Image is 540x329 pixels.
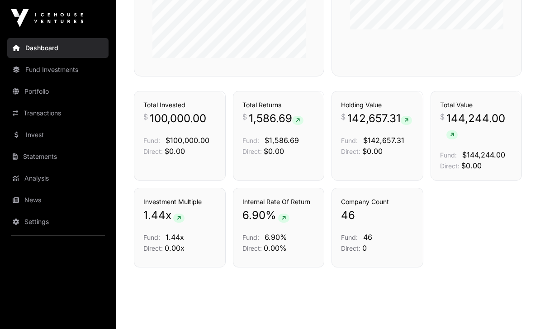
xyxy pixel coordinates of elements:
[7,212,109,232] a: Settings
[264,243,287,253] span: 0.00%
[440,151,457,159] span: Fund:
[362,243,367,253] span: 0
[265,136,299,145] span: $1,586.69
[363,136,404,145] span: $142,657.31
[347,111,412,126] span: 142,657.31
[363,233,372,242] span: 46
[165,243,185,253] span: 0.00x
[11,9,83,27] img: Icehouse Ventures Logo
[265,208,276,223] span: %
[341,100,414,110] h3: Holding Value
[165,147,185,156] span: $0.00
[7,168,109,188] a: Analysis
[242,234,259,241] span: Fund:
[143,234,160,241] span: Fund:
[7,125,109,145] a: Invest
[242,148,262,155] span: Direct:
[166,233,184,242] span: 1.44x
[242,244,262,252] span: Direct:
[341,111,346,122] span: $
[242,208,265,223] span: 6.90
[495,286,540,329] iframe: Chat Widget
[462,150,505,159] span: $144,244.00
[7,103,109,123] a: Transactions
[7,60,109,80] a: Fund Investments
[7,81,109,101] a: Portfolio
[440,111,445,122] span: $
[143,100,216,110] h3: Total Invested
[341,148,360,155] span: Direct:
[264,147,284,156] span: $0.00
[242,111,247,122] span: $
[461,161,482,170] span: $0.00
[143,197,216,206] h3: Investment Multiple
[242,100,315,110] h3: Total Returns
[143,137,160,144] span: Fund:
[166,208,171,223] span: x
[440,100,513,110] h3: Total Value
[341,234,358,241] span: Fund:
[143,208,166,223] span: 1.44
[341,137,358,144] span: Fund:
[7,38,109,58] a: Dashboard
[341,244,360,252] span: Direct:
[7,190,109,210] a: News
[362,147,383,156] span: $0.00
[143,111,148,122] span: $
[341,208,355,223] span: 46
[143,148,163,155] span: Direct:
[440,162,459,170] span: Direct:
[249,111,303,126] span: 1,586.69
[150,111,206,126] span: 100,000.00
[143,244,163,252] span: Direct:
[446,111,513,140] span: 144,244.00
[7,147,109,167] a: Statements
[341,197,414,206] h3: Company Count
[265,233,287,242] span: 6.90%
[166,136,209,145] span: $100,000.00
[242,197,315,206] h3: Internal Rate Of Return
[242,137,259,144] span: Fund:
